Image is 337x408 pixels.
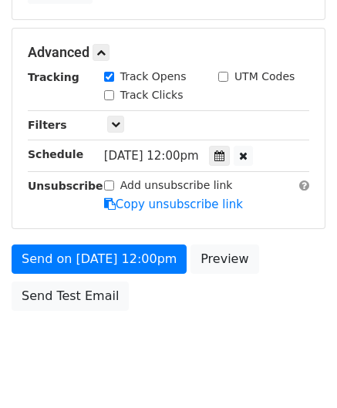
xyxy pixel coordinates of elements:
[28,44,309,61] h5: Advanced
[104,197,243,211] a: Copy unsubscribe link
[234,69,295,85] label: UTM Codes
[120,177,233,194] label: Add unsubscribe link
[28,71,79,83] strong: Tracking
[12,282,129,311] a: Send Test Email
[104,149,199,163] span: [DATE] 12:00pm
[120,87,184,103] label: Track Clicks
[190,244,258,274] a: Preview
[260,334,337,408] iframe: Chat Widget
[28,119,67,131] strong: Filters
[28,148,83,160] strong: Schedule
[120,69,187,85] label: Track Opens
[28,180,103,192] strong: Unsubscribe
[12,244,187,274] a: Send on [DATE] 12:00pm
